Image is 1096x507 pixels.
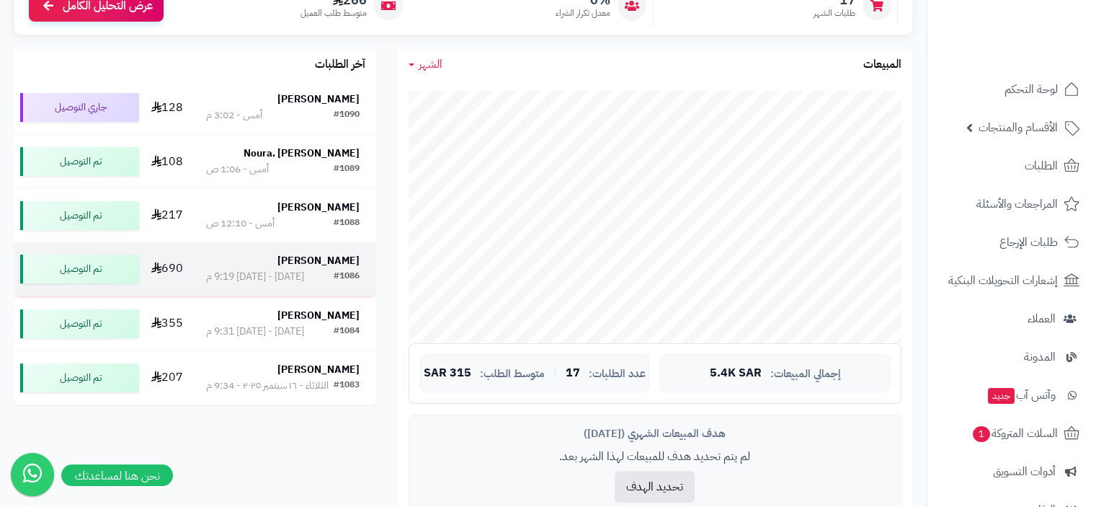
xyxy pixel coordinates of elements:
[863,58,901,71] h3: المبيعات
[20,363,139,392] div: تم التوصيل
[145,81,190,134] td: 128
[334,325,360,339] div: #1084
[936,301,1087,336] a: العملاء
[480,368,545,380] span: متوسط الطلب:
[277,200,360,215] strong: [PERSON_NAME]
[615,471,695,503] button: تحديد الهدف
[334,108,360,123] div: #1090
[986,385,1056,405] span: وآتس آب
[145,135,190,188] td: 108
[710,367,762,380] span: 5.4K SAR
[770,368,841,380] span: إجمالي المبيعات:
[589,368,646,380] span: عدد الطلبات:
[409,56,442,73] a: الشهر
[334,162,360,177] div: #1089
[300,7,367,19] span: متوسط طلب العميل
[814,7,855,19] span: طلبات الشهر
[419,56,442,73] span: الشهر
[206,325,304,339] div: [DATE] - [DATE] 9:31 م
[20,93,139,122] div: جاري التوصيل
[20,147,139,176] div: تم التوصيل
[206,270,304,284] div: [DATE] - [DATE] 9:19 م
[999,232,1058,252] span: طلبات الإرجاع
[1028,309,1056,329] span: العملاء
[334,379,360,393] div: #1083
[556,7,610,19] span: معدل تكرار الشراء
[1024,347,1056,367] span: المدونة
[315,58,365,71] h3: آخر الطلبات
[936,225,1087,260] a: طلبات الإرجاع
[993,462,1056,482] span: أدوات التسويق
[206,216,275,231] div: أمس - 12:10 ص
[20,201,139,230] div: تم التوصيل
[206,162,269,177] div: أمس - 1:06 ص
[244,146,360,161] strong: Noura. [PERSON_NAME]
[566,367,580,380] span: 17
[936,378,1087,413] a: وآتس آبجديد
[936,263,1087,298] a: إشعارات التحويلات البنكية
[936,340,1087,374] a: المدونة
[420,449,890,465] p: لم يتم تحديد هدف للمبيعات لهذا الشهر بعد.
[553,368,557,379] span: |
[277,92,360,107] strong: [PERSON_NAME]
[277,253,360,268] strong: [PERSON_NAME]
[420,426,890,441] div: هدف المبيعات الشهري ([DATE])
[1004,79,1058,100] span: لوحة التحكم
[976,194,1058,214] span: المراجعات والأسئلة
[936,416,1087,451] a: السلات المتروكة1
[277,362,360,377] strong: [PERSON_NAME]
[145,351,190,405] td: 207
[20,255,139,283] div: تم التوصيل
[979,118,1058,138] span: الأقسام والمنتجات
[145,189,190,242] td: 217
[936,149,1087,183] a: الطلبات
[988,388,1015,404] span: جديد
[277,308,360,323] strong: [PERSON_NAME]
[206,108,262,123] div: أمس - 3:02 م
[145,297,190,351] td: 355
[936,187,1087,221] a: المراجعات والأسئلة
[334,270,360,284] div: #1086
[20,309,139,338] div: تم التوصيل
[206,379,329,393] div: الثلاثاء - ١٦ سبتمبر ٢٠٢٥ - 9:34 م
[1025,156,1058,176] span: الطلبات
[334,216,360,231] div: #1088
[948,270,1058,291] span: إشعارات التحويلات البنكية
[424,367,471,380] span: 315 SAR
[145,242,190,296] td: 690
[936,72,1087,107] a: لوحة التحكم
[973,426,990,442] span: 1
[936,454,1087,489] a: أدوات التسويق
[971,423,1058,444] span: السلات المتروكة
